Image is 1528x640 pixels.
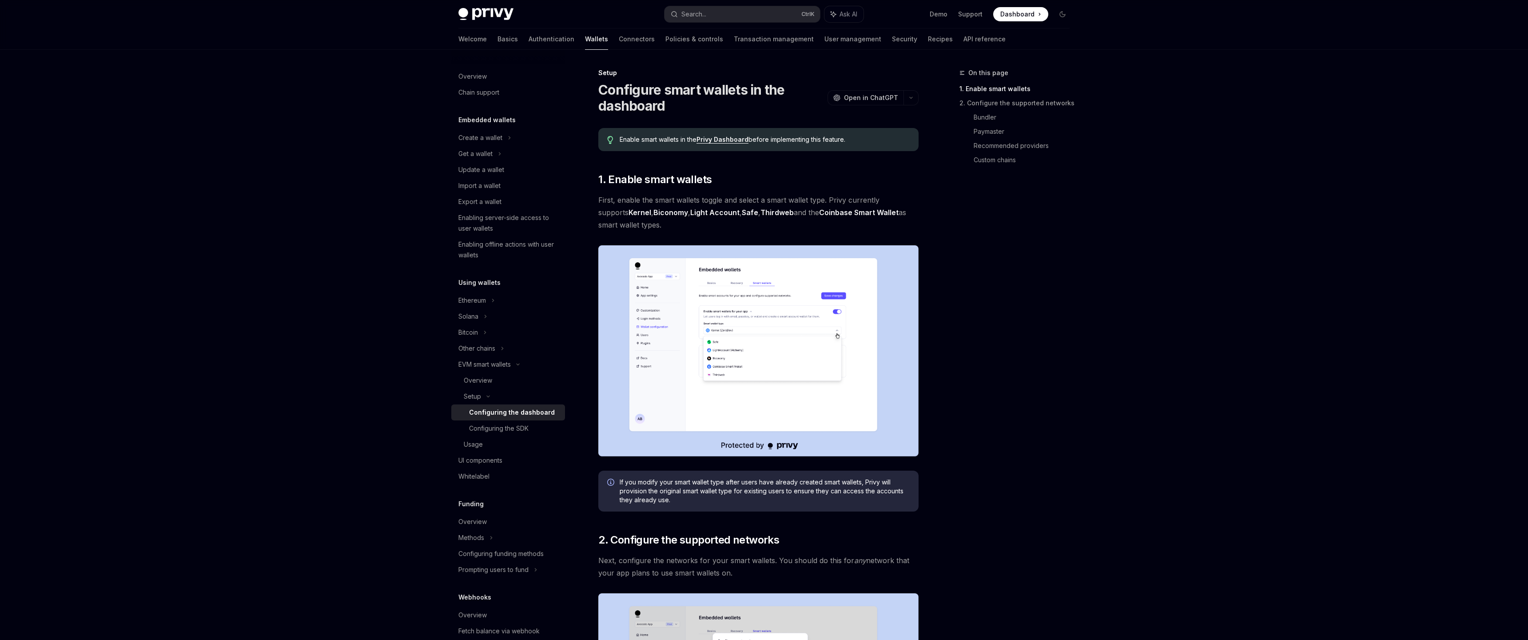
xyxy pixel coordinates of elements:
a: Configuring the dashboard [451,404,565,420]
a: Dashboard [993,7,1048,21]
a: Wallets [585,28,608,50]
div: Usage [464,439,483,450]
div: Solana [458,311,478,322]
a: Overview [451,607,565,623]
a: Whitelabel [451,468,565,484]
a: Biconomy [653,208,688,217]
a: Overview [451,68,565,84]
button: Ask AI [824,6,863,22]
a: Authentication [529,28,574,50]
a: Light Account [690,208,740,217]
a: Welcome [458,28,487,50]
span: Ask AI [840,10,857,19]
img: Sample enable smart wallets [598,245,919,456]
span: First, enable the smart wallets toggle and select a smart wallet type. Privy currently supports ,... [598,194,919,231]
div: EVM smart wallets [458,359,511,370]
a: 2. Configure the supported networks [959,96,1077,110]
a: Fetch balance via webhook [451,623,565,639]
a: Recipes [928,28,953,50]
button: Open in ChatGPT [828,90,903,105]
div: Methods [458,532,484,543]
a: Paymaster [974,124,1077,139]
h5: Embedded wallets [458,115,516,125]
a: Policies & controls [665,28,723,50]
div: Fetch balance via webhook [458,626,540,636]
div: Enabling server-side access to user wallets [458,212,560,234]
span: If you modify your smart wallet type after users have already created smart wallets, Privy will p... [620,478,910,504]
a: Security [892,28,917,50]
span: 2. Configure the supported networks [598,533,779,547]
a: UI components [451,452,565,468]
a: Overview [451,514,565,530]
a: Recommended providers [974,139,1077,153]
button: Toggle dark mode [1055,7,1070,21]
a: Configuring the SDK [451,420,565,436]
a: Chain support [451,84,565,100]
button: Search...CtrlK [665,6,820,22]
a: Coinbase Smart Wallet [819,208,899,217]
div: Setup [464,391,481,402]
span: Next, configure the networks for your smart wallets. You should do this for network that your app... [598,554,919,579]
a: Usage [451,436,565,452]
a: Safe [742,208,758,217]
span: 1. Enable smart wallets [598,172,712,187]
a: Update a wallet [451,162,565,178]
a: Demo [930,10,947,19]
a: Transaction management [734,28,814,50]
h1: Configure smart wallets in the dashboard [598,82,824,114]
span: Enable smart wallets in the before implementing this feature. [620,135,910,144]
div: Prompting users to fund [458,564,529,575]
h5: Funding [458,499,484,509]
div: Export a wallet [458,196,501,207]
span: On this page [968,68,1008,78]
div: Other chains [458,343,495,354]
div: Overview [464,375,492,386]
svg: Tip [607,136,613,144]
img: dark logo [458,8,513,20]
svg: Info [607,479,616,488]
div: Overview [458,71,487,82]
a: Connectors [619,28,655,50]
a: Basics [497,28,518,50]
div: Whitelabel [458,471,489,482]
div: Update a wallet [458,164,504,175]
div: Create a wallet [458,132,502,143]
div: Get a wallet [458,148,493,159]
a: Support [958,10,983,19]
a: Export a wallet [451,194,565,210]
span: Dashboard [1000,10,1035,19]
div: Configuring the SDK [469,423,529,434]
div: Setup [598,68,919,77]
a: Configuring funding methods [451,546,565,562]
a: Import a wallet [451,178,565,194]
a: API reference [963,28,1006,50]
a: Custom chains [974,153,1077,167]
a: Bundler [974,110,1077,124]
div: Import a wallet [458,180,501,191]
div: Enabling offline actions with user wallets [458,239,560,260]
div: Configuring the dashboard [469,407,555,418]
a: Thirdweb [760,208,794,217]
div: Bitcoin [458,327,478,338]
div: Chain support [458,87,499,98]
span: Open in ChatGPT [844,93,898,102]
h5: Using wallets [458,277,501,288]
h5: Webhooks [458,592,491,603]
div: Overview [458,610,487,620]
div: Configuring funding methods [458,548,544,559]
a: 1. Enable smart wallets [959,82,1077,96]
a: Kernel [629,208,651,217]
a: Enabling offline actions with user wallets [451,236,565,263]
div: Ethereum [458,295,486,306]
div: Search... [681,9,706,20]
a: User management [824,28,881,50]
span: Ctrl K [801,11,815,18]
a: Enabling server-side access to user wallets [451,210,565,236]
div: UI components [458,455,502,466]
div: Overview [458,516,487,527]
em: any [854,556,866,565]
a: Overview [451,372,565,388]
a: Privy Dashboard [696,136,748,144]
